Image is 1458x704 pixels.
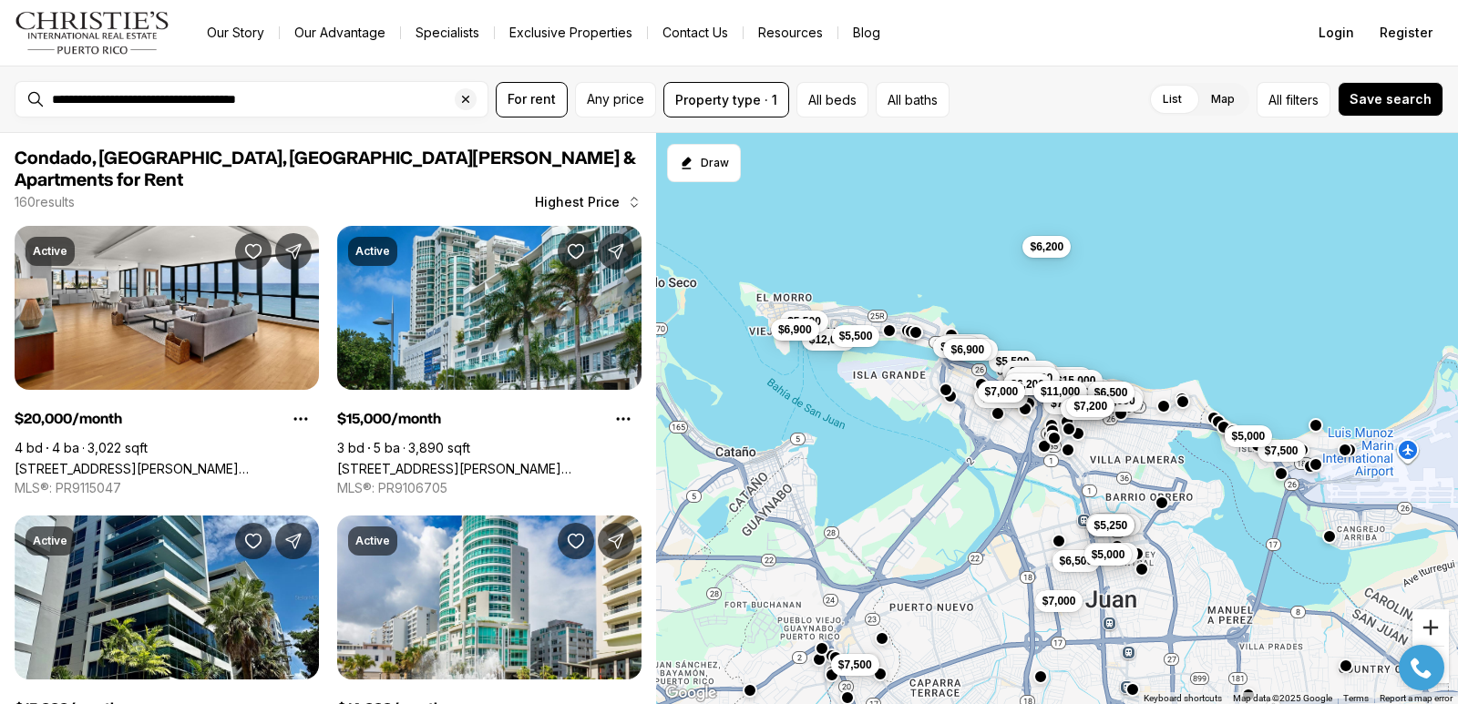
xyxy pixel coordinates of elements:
[1011,377,1044,392] span: $6,200
[1042,594,1076,608] span: $7,000
[535,195,620,209] span: Highest Price
[938,334,991,356] button: $15,000
[1092,547,1125,562] span: $5,000
[355,244,390,259] p: Active
[950,342,984,357] span: $6,900
[744,20,837,46] a: Resources
[1094,385,1128,400] span: $6,500
[1022,236,1071,258] button: $6,200
[1043,393,1092,414] button: $7,000
[663,82,789,117] button: Property type · 1
[235,233,272,270] button: Save Property: 1 CERVANTES #3
[275,233,312,270] button: Share Property
[33,534,67,548] p: Active
[1093,517,1133,532] span: $11,000
[1319,26,1354,40] span: Login
[1052,550,1101,572] button: $6,500
[974,386,1028,408] button: $13,250
[1003,373,1052,395] button: $6,200
[1094,518,1128,533] span: $5,250
[838,658,872,672] span: $7,500
[778,322,812,337] span: $6,900
[1338,82,1443,117] button: Save search
[558,523,594,559] button: Save Property: 1052 ASHFORD AVE #1052 #3B
[1225,425,1273,447] button: $5,000
[1196,83,1249,116] label: Map
[1035,590,1083,612] button: $7,000
[802,329,856,351] button: $12,000
[282,401,319,437] button: Property options
[933,336,981,358] button: $5,750
[1258,440,1306,462] button: $7,500
[1066,395,1114,417] button: $7,200
[1095,393,1135,408] span: $12,000
[496,82,568,117] button: For rent
[1013,371,1052,385] span: $12,000
[1380,26,1432,40] span: Register
[1002,361,1056,383] button: $14,000
[15,461,319,476] a: 1 CERVANTES #3, SAN JUAN PR, 00907
[524,184,652,220] button: Highest Price
[235,523,272,559] button: Save Property: 7 C. MANUEL RODRIGUEZ SERRA #9
[1006,367,1060,389] button: $12,000
[1049,370,1103,392] button: $15,000
[605,401,642,437] button: Property options
[355,534,390,548] p: Active
[1030,240,1063,254] span: $6,200
[1060,554,1093,568] span: $6,500
[1308,15,1365,51] button: Login
[575,82,656,117] button: Any price
[780,311,828,332] button: $5,500
[978,381,1026,403] button: $7,000
[876,82,950,117] button: All baths
[508,92,556,107] span: For rent
[1233,693,1332,703] span: Map data ©2025 Google
[1084,544,1133,566] button: $5,000
[401,20,494,46] a: Specialists
[989,351,1037,372] button: $5,500
[1056,373,1095,388] span: $15,000
[985,384,1019,399] span: $7,000
[1369,15,1443,51] button: Register
[15,195,75,209] p: 160 results
[1033,381,1087,403] button: $11,000
[1083,543,1137,565] button: $12,850
[1412,609,1449,646] button: Zoom in
[831,654,879,676] button: $7,500
[1232,429,1266,444] span: $5,000
[667,144,741,182] button: Start drawing
[15,11,170,55] img: logo
[1268,90,1282,109] span: All
[33,244,67,259] p: Active
[771,319,819,341] button: $6,900
[495,20,647,46] a: Exclusive Properties
[455,82,488,117] button: Clear search input
[1061,398,1109,420] button: $6,500
[648,20,743,46] button: Contact Us
[787,314,821,329] span: $5,500
[839,329,873,343] span: $5,500
[1265,444,1299,458] span: $7,500
[280,20,400,46] a: Our Advantage
[940,340,974,354] span: $5,750
[1087,382,1135,403] button: $6,500
[1257,82,1330,117] button: Allfilters
[337,461,642,476] a: 35 MUNOZ RIVERA AVE #901, SAN JUAN PR, 00907
[1010,364,1049,379] span: $14,000
[1380,693,1453,703] a: Report a map error
[558,233,594,270] button: Save Property: 35 MUNOZ RIVERA AVE #901
[1041,384,1080,399] span: $11,000
[1286,90,1319,109] span: filters
[275,523,312,559] button: Share Property
[192,20,279,46] a: Our Story
[1039,367,1093,389] button: $20,000
[15,149,635,189] span: Condado, [GEOGRAPHIC_DATA], [GEOGRAPHIC_DATA][PERSON_NAME] & Apartments for Rent
[1073,399,1107,413] span: $7,200
[598,233,634,270] button: Share Property
[996,354,1030,369] span: $5,500
[1148,83,1196,116] label: List
[1350,92,1432,107] span: Save search
[587,92,644,107] span: Any price
[832,325,880,347] button: $5,500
